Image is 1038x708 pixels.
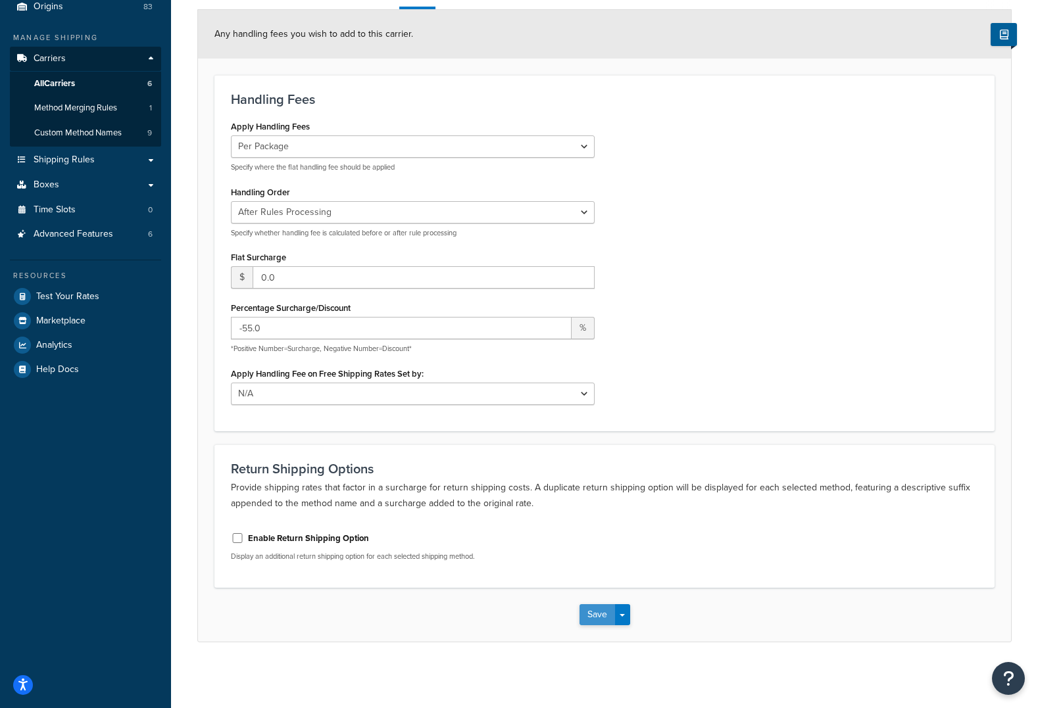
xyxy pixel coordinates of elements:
[36,316,86,327] span: Marketplace
[10,222,161,247] li: Advanced Features
[10,47,161,71] a: Carriers
[248,532,369,544] label: Enable Return Shipping Option
[214,27,413,41] span: Any handling fees you wish to add to this carrier.
[148,229,153,240] span: 6
[10,285,161,308] a: Test Your Rates
[147,78,152,89] span: 6
[34,53,66,64] span: Carriers
[231,162,595,172] p: Specify where the flat handling fee should be applied
[34,128,122,139] span: Custom Method Names
[991,23,1017,46] button: Show Help Docs
[10,358,161,381] a: Help Docs
[147,128,152,139] span: 9
[10,121,161,145] a: Custom Method Names9
[149,103,152,114] span: 1
[231,92,978,106] h3: Handling Fees
[36,340,72,351] span: Analytics
[36,364,79,375] span: Help Docs
[10,96,161,120] li: Method Merging Rules
[34,229,113,240] span: Advanced Features
[10,173,161,197] a: Boxes
[231,369,424,379] label: Apply Handling Fee on Free Shipping Rates Set by:
[10,72,161,96] a: AllCarriers6
[231,480,978,511] p: Provide shipping rates that factor in a surcharge for return shipping costs. A duplicate return s...
[10,32,161,43] div: Manage Shipping
[34,179,59,191] span: Boxes
[231,228,595,238] p: Specify whether handling fee is calculated before or after rule processing
[231,266,253,289] span: $
[10,96,161,120] a: Method Merging Rules1
[572,317,595,339] span: %
[34,154,95,166] span: Shipping Rules
[231,303,351,313] label: Percentage Surcharge/Discount
[580,604,615,625] button: Save
[231,252,286,262] label: Flat Surcharge
[10,270,161,281] div: Resources
[10,121,161,145] li: Custom Method Names
[10,198,161,222] a: Time Slots0
[992,662,1025,695] button: Open Resource Center
[231,552,595,561] p: Display an additional return shipping option for each selected shipping method.
[10,333,161,357] a: Analytics
[231,122,310,131] label: Apply Handling Fees
[34,1,63,12] span: Origins
[10,148,161,172] a: Shipping Rules
[10,47,161,147] li: Carriers
[231,187,290,197] label: Handling Order
[231,344,595,354] p: *Positive Number=Surcharge, Negative Number=Discount*
[34,78,75,89] span: All Carriers
[10,222,161,247] a: Advanced Features6
[34,204,76,216] span: Time Slots
[148,204,153,216] span: 0
[34,103,117,114] span: Method Merging Rules
[36,291,99,302] span: Test Your Rates
[143,1,153,12] span: 83
[231,461,978,476] h3: Return Shipping Options
[10,198,161,222] li: Time Slots
[10,309,161,333] a: Marketplace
